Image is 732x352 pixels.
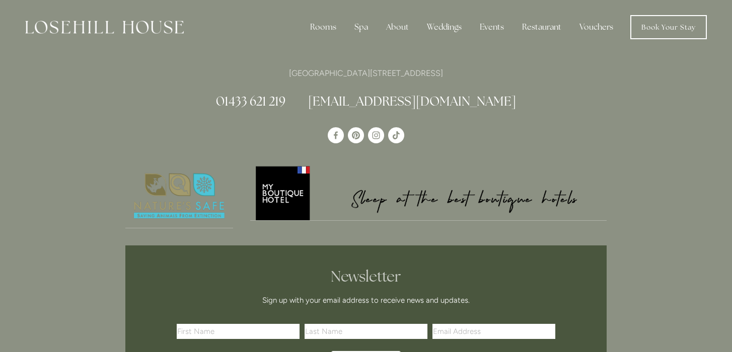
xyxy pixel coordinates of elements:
[250,164,607,221] a: My Boutique Hotel - Logo
[346,17,376,37] div: Spa
[216,93,285,109] a: 01433 621 219
[328,127,344,143] a: Losehill House Hotel & Spa
[250,164,607,220] img: My Boutique Hotel - Logo
[180,294,552,306] p: Sign up with your email address to receive news and updates.
[419,17,470,37] div: Weddings
[177,324,300,339] input: First Name
[125,66,607,80] p: [GEOGRAPHIC_DATA][STREET_ADDRESS]
[368,127,384,143] a: Instagram
[571,17,621,37] a: Vouchers
[302,17,344,37] div: Rooms
[432,324,555,339] input: Email Address
[514,17,569,37] div: Restaurant
[125,164,233,228] img: Nature's Safe - Logo
[378,17,417,37] div: About
[472,17,512,37] div: Events
[630,15,707,39] a: Book Your Stay
[25,21,184,34] img: Losehill House
[308,93,516,109] a: [EMAIL_ADDRESS][DOMAIN_NAME]
[348,127,364,143] a: Pinterest
[180,268,552,286] h2: Newsletter
[388,127,404,143] a: TikTok
[305,324,427,339] input: Last Name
